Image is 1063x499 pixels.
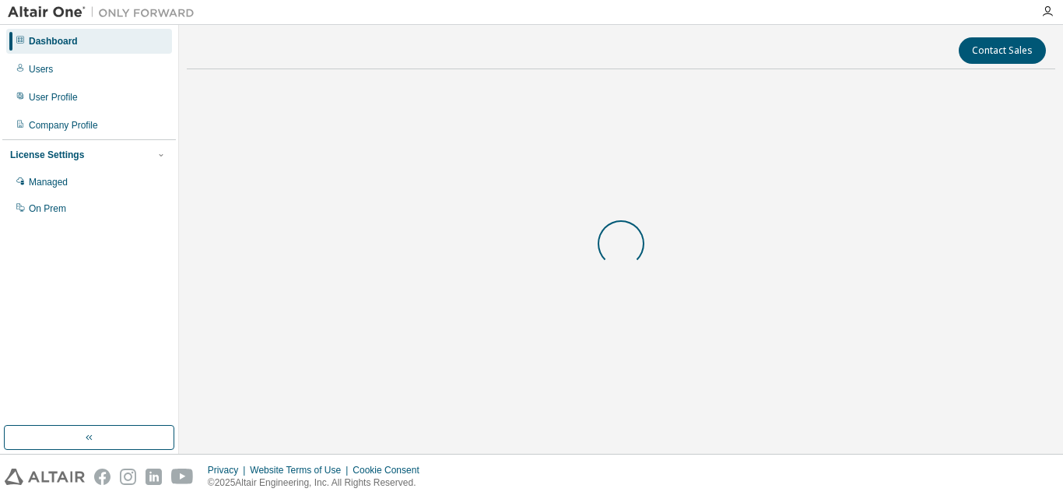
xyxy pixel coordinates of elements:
[208,464,250,476] div: Privacy
[5,469,85,485] img: altair_logo.svg
[8,5,202,20] img: Altair One
[29,63,53,76] div: Users
[171,469,194,485] img: youtube.svg
[120,469,136,485] img: instagram.svg
[29,119,98,132] div: Company Profile
[29,91,78,104] div: User Profile
[959,37,1046,64] button: Contact Sales
[353,464,428,476] div: Cookie Consent
[250,464,353,476] div: Website Terms of Use
[208,476,429,490] p: © 2025 Altair Engineering, Inc. All Rights Reserved.
[29,176,68,188] div: Managed
[29,35,78,47] div: Dashboard
[94,469,111,485] img: facebook.svg
[146,469,162,485] img: linkedin.svg
[29,202,66,215] div: On Prem
[10,149,84,161] div: License Settings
